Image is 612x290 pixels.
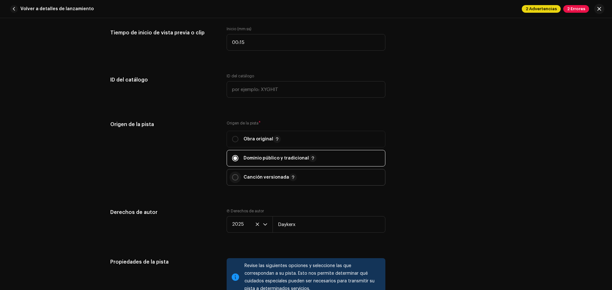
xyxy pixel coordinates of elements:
[227,209,264,214] label: Ⓟ Derechos de autor
[110,121,216,128] h5: Origen de la pista
[227,121,385,126] label: Origen de la pista
[110,258,216,266] h5: Propiedades de la pista
[227,26,385,32] label: Inicio (mm:ss)
[110,26,216,39] h5: Tiempo de inicio de vista previa o clip
[227,74,254,79] label: ID del catálogo
[227,169,385,186] p-togglebutton: Canción versionada
[227,131,385,147] p-togglebutton: Obra original
[244,135,281,143] p: Obra original
[244,154,317,162] p: Dominio público y tradicional
[273,216,385,233] input: e.g. Label LLC
[110,209,216,216] h5: Derechos de autor
[227,34,385,51] input: 00:15
[227,81,385,98] input: por ejemplo: XYGHIT
[110,74,216,86] h5: ID del catálogo
[227,150,385,166] p-togglebutton: Dominio público y tradicional
[263,216,267,232] div: dropdown trigger
[232,216,263,232] span: 2025
[244,173,297,181] p: Canción versionada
